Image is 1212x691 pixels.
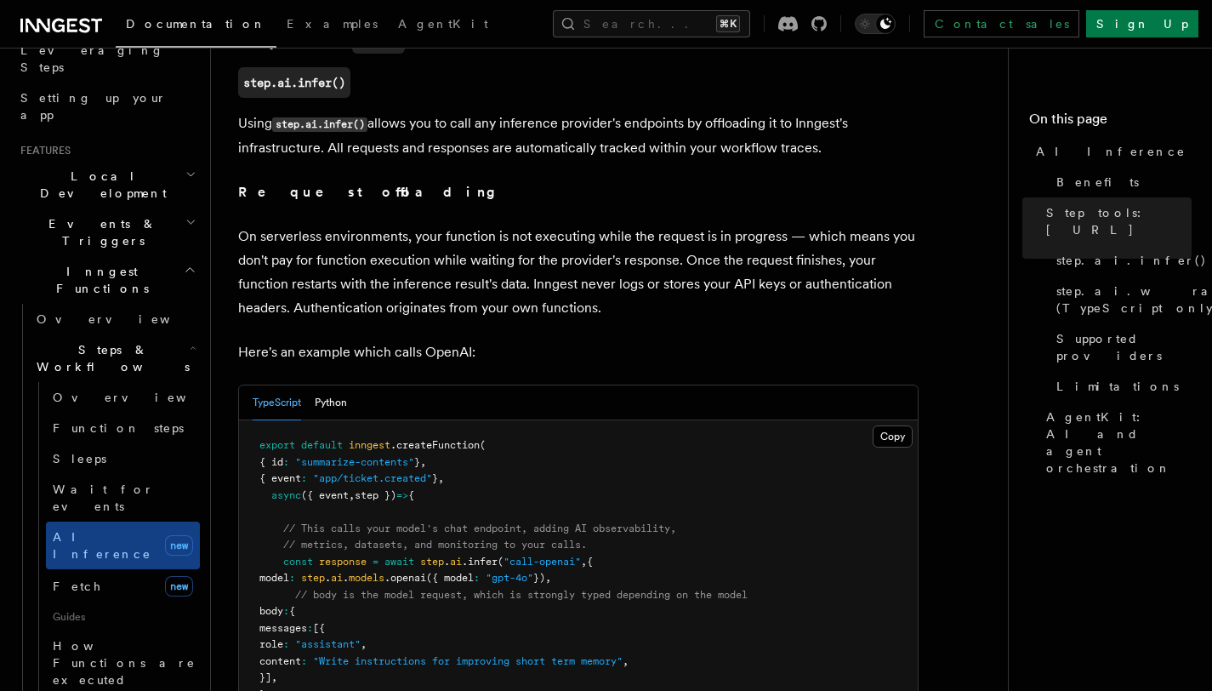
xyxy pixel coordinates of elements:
[259,439,295,451] span: export
[533,572,545,584] span: })
[396,489,408,501] span: =>
[486,572,533,584] span: "gpt-4o"
[504,556,581,568] span: "call-openai"
[283,539,587,551] span: // metrics, datasets, and monitoring to your calls.
[20,91,167,122] span: Setting up your app
[259,638,283,650] span: role
[287,17,378,31] span: Examples
[349,572,384,584] span: models
[301,489,349,501] span: ({ event
[259,456,283,468] span: { id
[301,655,307,667] span: :
[462,556,498,568] span: .infer
[855,14,896,34] button: Toggle dark mode
[331,572,343,584] span: ai
[295,589,748,601] span: // body is the model request, which is strongly typed depending on the model
[46,443,200,474] a: Sleeps
[30,334,200,382] button: Steps & Workflows
[438,472,444,484] span: ,
[553,10,750,37] button: Search...⌘K
[46,474,200,522] a: Wait for events
[272,117,367,132] code: step.ai.infer()
[349,439,390,451] span: inngest
[398,17,488,31] span: AgentKit
[716,15,740,32] kbd: ⌘K
[301,472,307,484] span: :
[1046,204,1192,238] span: Step tools: [URL]
[873,425,913,448] button: Copy
[295,456,414,468] span: "summarize-contents"
[37,312,212,326] span: Overview
[361,638,367,650] span: ,
[1056,174,1139,191] span: Benefits
[30,304,200,334] a: Overview
[238,111,919,160] p: Using allows you to call any inference provider's endpoints by offloading it to Inngest's infrast...
[1029,136,1192,167] a: AI Inference
[271,671,277,683] span: ,
[14,168,185,202] span: Local Development
[283,605,289,617] span: :
[238,340,919,364] p: Here's an example which calls OpenAI:
[276,5,388,46] a: Examples
[1050,167,1192,197] a: Benefits
[165,576,193,597] span: new
[924,10,1079,37] a: Contact sales
[295,638,361,650] span: "assistant"
[14,161,200,208] button: Local Development
[1050,245,1192,276] a: step.ai.infer()
[545,572,551,584] span: ,
[259,671,271,683] span: }]
[474,572,480,584] span: :
[319,556,367,568] span: response
[313,472,432,484] span: "app/ticket.created"
[307,622,313,634] span: :
[165,535,193,556] span: new
[408,489,414,501] span: {
[14,83,200,130] a: Setting up your app
[480,439,486,451] span: (
[1039,197,1192,245] a: Step tools: [URL]
[289,605,295,617] span: {
[126,17,266,31] span: Documentation
[343,572,349,584] span: .
[46,413,200,443] a: Function steps
[14,256,200,304] button: Inngest Functions
[355,489,396,501] span: step })
[14,263,184,297] span: Inngest Functions
[390,439,480,451] span: .createFunction
[1029,109,1192,136] h4: On this page
[46,569,200,603] a: Fetchnew
[238,67,350,98] a: step.ai.infer()
[259,472,301,484] span: { event
[420,456,426,468] span: ,
[444,556,450,568] span: .
[384,572,426,584] span: .openai
[498,556,504,568] span: (
[325,572,331,584] span: .
[1086,10,1198,37] a: Sign Up
[1050,323,1192,371] a: Supported providers
[420,556,444,568] span: step
[53,580,102,593] span: Fetch
[14,215,185,249] span: Events & Triggers
[1046,408,1192,477] span: AgentKit: AI and agent orchestration
[414,456,420,468] span: }
[301,439,343,451] span: default
[46,522,200,569] a: AI Inferencenew
[432,472,438,484] span: }
[289,572,295,584] span: :
[116,5,276,48] a: Documentation
[14,144,71,157] span: Features
[388,5,498,46] a: AgentKit
[1036,143,1186,160] span: AI Inference
[313,622,325,634] span: [{
[271,489,301,501] span: async
[313,655,623,667] span: "Write instructions for improving short term memory"
[623,655,629,667] span: ,
[238,225,919,320] p: On serverless environments, your function is not executing while the request is in progress — whi...
[315,385,347,420] button: Python
[259,655,301,667] span: content
[1050,276,1192,323] a: step.ai.wrap() (TypeScript only)
[283,638,289,650] span: :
